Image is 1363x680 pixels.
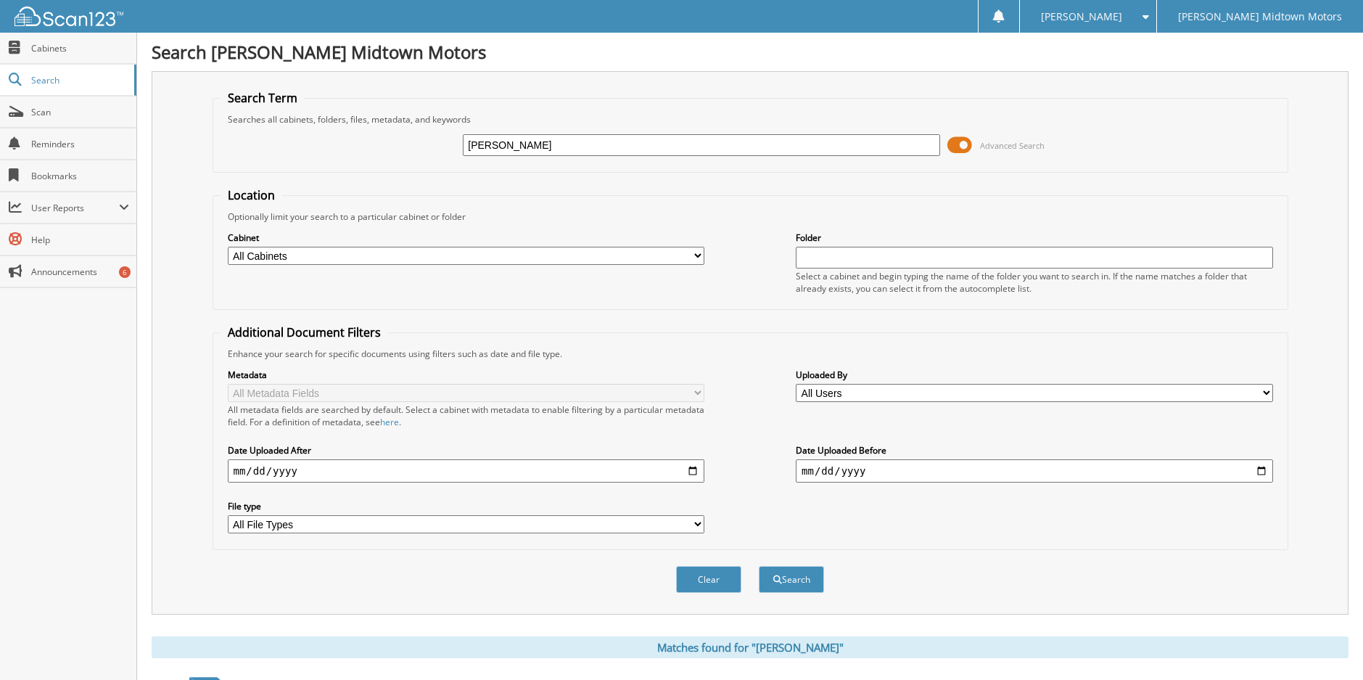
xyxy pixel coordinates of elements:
[221,113,1280,126] div: Searches all cabinets, folders, files, metadata, and keywords
[228,232,704,244] label: Cabinet
[796,459,1272,483] input: end
[31,266,129,278] span: Announcements
[676,566,741,593] button: Clear
[228,444,704,456] label: Date Uploaded After
[1178,12,1342,21] span: [PERSON_NAME] Midtown Motors
[31,106,129,118] span: Scan
[152,636,1348,658] div: Matches found for "[PERSON_NAME]"
[1041,12,1122,21] span: [PERSON_NAME]
[31,170,129,182] span: Bookmarks
[796,369,1272,381] label: Uploaded By
[31,74,127,86] span: Search
[31,42,129,54] span: Cabinets
[31,234,129,246] span: Help
[31,202,119,214] span: User Reports
[228,404,704,428] div: All metadata fields are searched by default. Select a cabinet with metadata to enable filtering b...
[796,444,1272,456] label: Date Uploaded Before
[228,459,704,483] input: start
[31,138,129,150] span: Reminders
[221,90,305,106] legend: Search Term
[796,270,1272,295] div: Select a cabinet and begin typing the name of the folder you want to search in. If the name match...
[759,566,824,593] button: Search
[221,348,1280,360] div: Enhance your search for specific documents using filters such as date and file type.
[221,210,1280,223] div: Optionally limit your search to a particular cabinet or folder
[380,416,399,428] a: here
[15,7,123,26] img: scan123-logo-white.svg
[796,232,1272,244] label: Folder
[228,500,704,512] label: File type
[152,40,1348,64] h1: Search [PERSON_NAME] Midtown Motors
[221,187,282,203] legend: Location
[119,266,131,278] div: 6
[980,140,1045,151] span: Advanced Search
[221,324,388,340] legend: Additional Document Filters
[228,369,704,381] label: Metadata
